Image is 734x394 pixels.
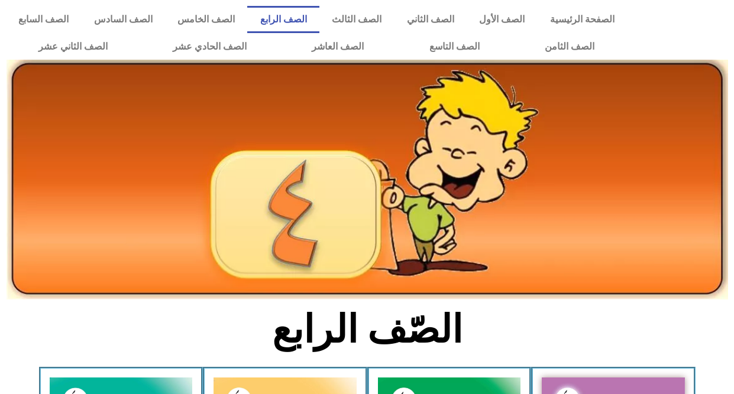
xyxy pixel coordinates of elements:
a: الصف التاسع [396,33,512,60]
a: الصف الأول [467,6,537,33]
a: الصف الثاني [394,6,466,33]
a: الصف الثالث [319,6,394,33]
a: الصف الثامن [512,33,627,60]
a: الصف السادس [81,6,164,33]
a: الصف السابع [6,6,81,33]
a: الصف الثاني عشر [6,33,140,60]
a: الصف العاشر [279,33,396,60]
a: الصفحة الرئيسية [537,6,626,33]
a: الصف الخامس [165,6,247,33]
a: الصف الحادي عشر [140,33,279,60]
a: الصف الرابع [247,6,319,33]
h2: الصّف الرابع [172,307,562,353]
